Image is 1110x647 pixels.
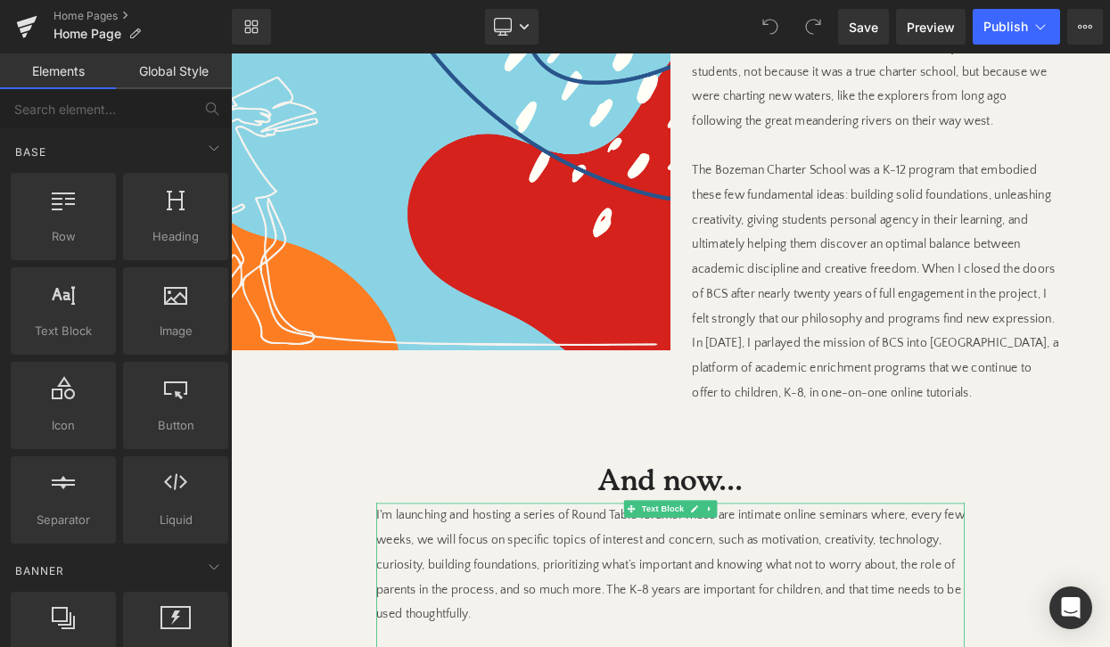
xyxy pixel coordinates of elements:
span: Save [849,18,878,37]
a: Home Pages [53,9,232,23]
span: Preview [907,18,955,37]
a: Global Style [116,53,232,89]
button: Publish [973,9,1060,45]
a: Preview [896,9,966,45]
span: Heading [128,227,223,246]
a: New Library [232,9,271,45]
span: Publish [983,20,1028,34]
span: Base [13,143,48,160]
button: Undo [752,9,788,45]
span: Liquid [128,511,223,529]
span: Text Block [500,548,559,569]
button: More [1067,9,1103,45]
p: The Bozeman Charter School was a K-12 program that embodied these few fundamental ideas: building... [566,128,1016,431]
span: Banner [13,562,66,579]
button: Redo [795,9,831,45]
span: Home Page [53,27,121,41]
div: Open Intercom Messenger [1049,586,1092,629]
a: Expand / Collapse [579,548,597,569]
span: Image [128,322,223,340]
span: Button [128,416,223,435]
span: Row [16,227,111,246]
span: Separator [16,511,111,529]
span: Icon [16,416,111,435]
span: Text Block [16,322,111,340]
